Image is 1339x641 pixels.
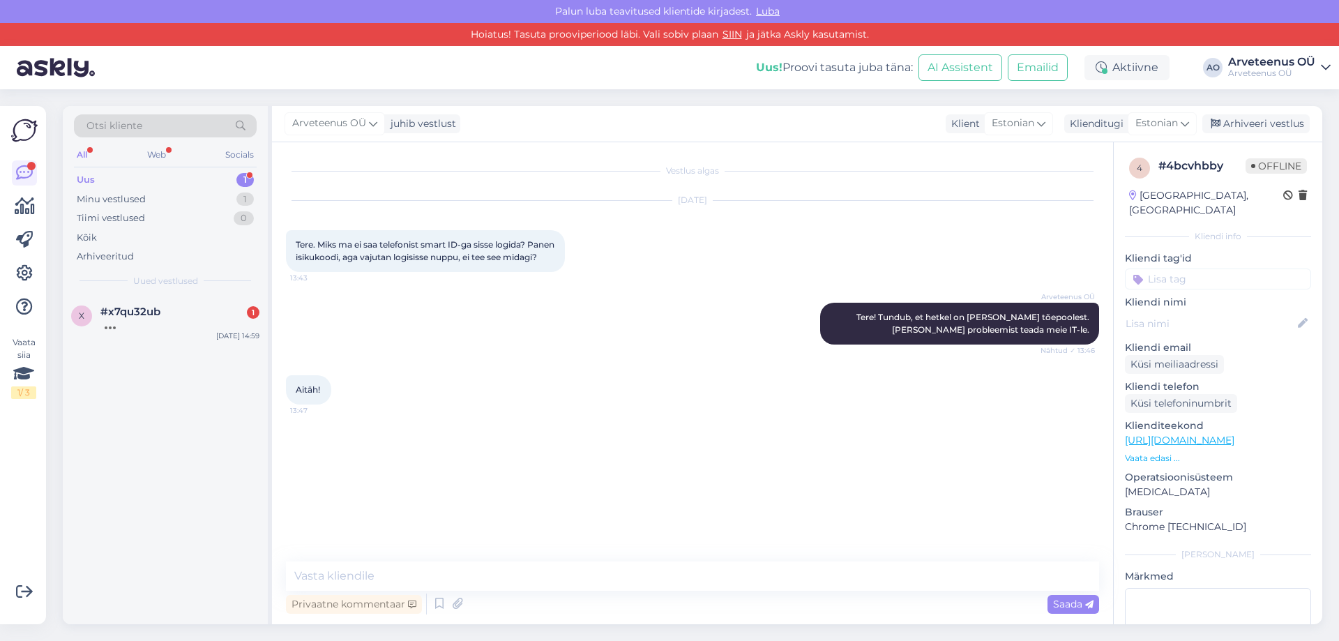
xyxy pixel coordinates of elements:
[756,61,782,74] b: Uus!
[1125,434,1234,446] a: [URL][DOMAIN_NAME]
[1125,251,1311,266] p: Kliendi tag'id
[1125,295,1311,310] p: Kliendi nimi
[234,211,254,225] div: 0
[11,336,36,399] div: Vaata siia
[1041,345,1095,356] span: Nähtud ✓ 13:46
[144,146,169,164] div: Web
[856,312,1091,335] span: Tere! Tundub, et hetkel on [PERSON_NAME] tõepoolest. [PERSON_NAME] probleemist teada meie IT-le.
[1084,55,1170,80] div: Aktiivne
[1203,58,1223,77] div: AO
[77,211,145,225] div: Tiimi vestlused
[918,54,1002,81] button: AI Assistent
[1137,163,1142,173] span: 4
[1228,56,1331,79] a: Arveteenus OÜArveteenus OÜ
[1228,68,1315,79] div: Arveteenus OÜ
[11,386,36,399] div: 1 / 3
[752,5,784,17] span: Luba
[1041,292,1095,302] span: Arveteenus OÜ
[1125,569,1311,584] p: Märkmed
[216,331,259,341] div: [DATE] 14:59
[222,146,257,164] div: Socials
[1008,54,1068,81] button: Emailid
[296,239,557,262] span: Tere. Miks ma ei saa telefonist smart ID-ga sisse logida? Panen isikukoodi, aga vajutan logisisse...
[1125,379,1311,394] p: Kliendi telefon
[1125,340,1311,355] p: Kliendi email
[1125,418,1311,433] p: Klienditeekond
[86,119,142,133] span: Otsi kliente
[79,310,84,321] span: x
[290,273,342,283] span: 13:43
[1125,505,1311,520] p: Brauser
[1125,230,1311,243] div: Kliendi info
[236,193,254,206] div: 1
[1126,316,1295,331] input: Lisa nimi
[718,28,746,40] a: SIIN
[1125,452,1311,465] p: Vaata edasi ...
[11,117,38,144] img: Askly Logo
[1125,485,1311,499] p: [MEDICAL_DATA]
[100,306,160,318] span: #x7qu32ub
[946,116,980,131] div: Klient
[292,116,366,131] span: Arveteenus OÜ
[992,116,1034,131] span: Estonian
[1125,355,1224,374] div: Küsi meiliaadressi
[290,405,342,416] span: 13:47
[1129,188,1283,218] div: [GEOGRAPHIC_DATA], [GEOGRAPHIC_DATA]
[1125,520,1311,534] p: Chrome [TECHNICAL_ID]
[77,173,95,187] div: Uus
[236,173,254,187] div: 1
[1053,598,1094,610] span: Saada
[1125,394,1237,413] div: Küsi telefoninumbrit
[1135,116,1178,131] span: Estonian
[286,595,422,614] div: Privaatne kommentaar
[74,146,90,164] div: All
[77,250,134,264] div: Arhiveeritud
[1246,158,1307,174] span: Offline
[1125,269,1311,289] input: Lisa tag
[1158,158,1246,174] div: # 4bcvhbby
[1228,56,1315,68] div: Arveteenus OÜ
[296,384,320,395] span: Aitäh!
[1064,116,1124,131] div: Klienditugi
[1202,114,1310,133] div: Arhiveeri vestlus
[286,194,1099,206] div: [DATE]
[77,193,146,206] div: Minu vestlused
[1125,470,1311,485] p: Operatsioonisüsteem
[756,59,913,76] div: Proovi tasuta juba täna:
[385,116,456,131] div: juhib vestlust
[133,275,198,287] span: Uued vestlused
[247,306,259,319] div: 1
[77,231,97,245] div: Kõik
[286,165,1099,177] div: Vestlus algas
[1125,548,1311,561] div: [PERSON_NAME]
